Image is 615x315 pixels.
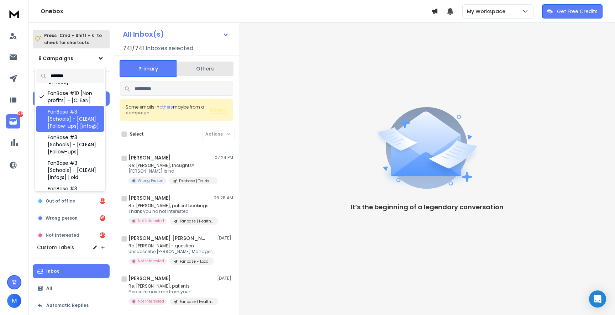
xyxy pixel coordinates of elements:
[100,198,105,204] div: 1482
[46,198,75,204] p: Out of office
[36,157,104,183] div: FanBase #3 [Schools] - [CLEAN] [info@] | old
[128,209,214,214] p: Thank you no not interested
[36,183,104,209] div: FanBase #3 [Schools] - [CLEAN] | old
[36,132,104,157] div: FanBase #3 [Schools] - [CLEAN] [Follow-ups]
[46,303,89,308] p: Automatic Replies
[180,259,210,264] p: Fanbase - Local
[589,290,606,308] div: Open Intercom Messenger
[36,88,104,106] div: FanBase #10 [Non profits] - [CLEAN]
[46,268,59,274] p: Inbox
[58,31,95,40] span: Cmd + Shift + k
[210,106,227,114] span: Review
[180,299,214,304] p: Fanbase | Healthcare | AI
[128,168,214,174] p: [PERSON_NAME] is no
[17,111,23,117] p: 8259
[7,294,21,308] span: M
[7,7,21,20] img: logo
[138,178,163,183] p: Wrong Person
[138,299,164,304] p: Not Interested
[128,163,214,168] p: Re: [PERSON_NAME], thoughts?
[38,55,73,62] h1: 8 Campaigns
[46,285,52,291] p: All
[33,77,110,87] h3: Filters
[138,258,164,264] p: Not Interested
[128,194,171,201] h1: [PERSON_NAME]
[100,232,105,238] div: 4541
[128,275,171,282] h1: [PERSON_NAME]
[120,60,177,77] button: Primary
[146,44,193,53] h3: Inboxes selected
[123,44,144,53] span: 741 / 741
[36,106,104,132] div: FanBase #3 [Schools] - [CLEAN] [Follow-ups] [info@]
[217,235,233,241] p: [DATE]
[128,289,214,295] p: Please remove me from your
[41,7,431,16] h1: Onebox
[467,8,508,15] p: My Workspace
[180,219,214,224] p: Fanbase | Healthcare | AI
[44,32,102,46] p: Press to check for shortcuts.
[46,215,78,221] p: Wrong person
[130,131,144,137] label: Select
[128,283,214,289] p: Re: [PERSON_NAME], patients
[557,8,598,15] p: Get Free Credits
[179,178,213,184] p: Fanbase | Tourism | AI
[128,243,214,249] p: Re: [PERSON_NAME] - question
[159,104,173,110] span: others
[138,218,164,224] p: Not Interested
[215,155,233,161] p: 07:24 PM
[37,244,74,251] h3: Custom Labels
[128,154,171,161] h1: [PERSON_NAME]
[128,235,207,242] h1: [PERSON_NAME] [PERSON_NAME]
[217,275,233,281] p: [DATE]
[128,203,214,209] p: Re: [PERSON_NAME], patient bookings
[126,104,210,116] div: Some emails in maybe from a campaign
[128,249,214,254] p: Unsubscribe [PERSON_NAME] Manager,
[351,202,504,212] p: It’s the beginning of a legendary conversation
[46,232,79,238] p: Not Interested
[100,215,105,221] div: 954
[177,61,233,77] button: Others
[214,195,233,201] p: 06:28 AM
[123,31,164,38] h1: All Inbox(s)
